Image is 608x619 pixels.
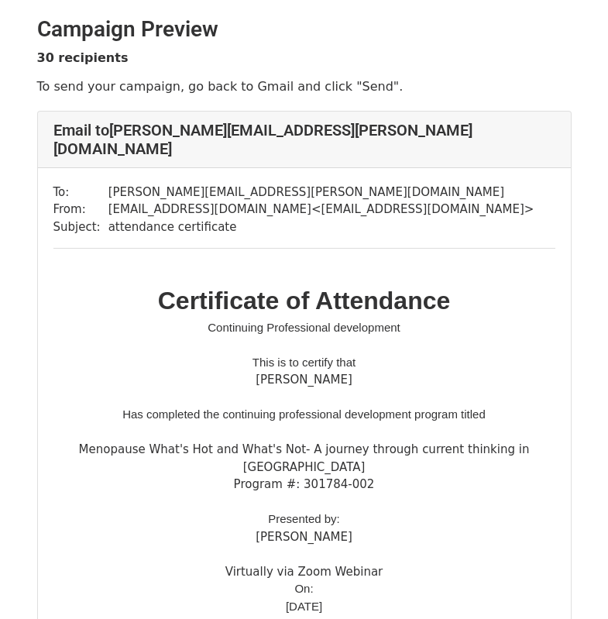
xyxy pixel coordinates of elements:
td: To: [53,184,108,201]
font: Continuing Professional development [208,321,400,334]
font: Has completed the continuing professional development program titled [122,408,486,421]
strong: 30 recipients [37,50,129,65]
span: [DATE] [286,600,322,613]
span: Presented by: [268,512,340,525]
td: attendance certificate [108,218,534,236]
div: Virtually via Zoom Webinar [53,563,555,581]
font: This is to certify that [252,356,356,369]
div: [PERSON_NAME] [53,528,555,546]
h4: Email to [PERSON_NAME][EMAIL_ADDRESS][PERSON_NAME][DOMAIN_NAME] [53,121,555,158]
div: Program #: 301784-002 [53,476,555,493]
span: On: [294,582,313,595]
p: To send your campaign, go back to Gmail and click "Send". [37,78,572,95]
td: [PERSON_NAME][EMAIL_ADDRESS][PERSON_NAME][DOMAIN_NAME] [108,184,534,201]
div: [PERSON_NAME] [53,371,555,389]
td: From: [53,201,108,218]
div: Menopause What's Hot and What's Not- A journey through current thinking in [GEOGRAPHIC_DATA] [53,441,555,476]
font: Certificate of Attendance [158,287,451,315]
td: Subject: [53,218,108,236]
td: [EMAIL_ADDRESS][DOMAIN_NAME] < [EMAIL_ADDRESS][DOMAIN_NAME] > [108,201,534,218]
h2: Campaign Preview [37,16,572,43]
